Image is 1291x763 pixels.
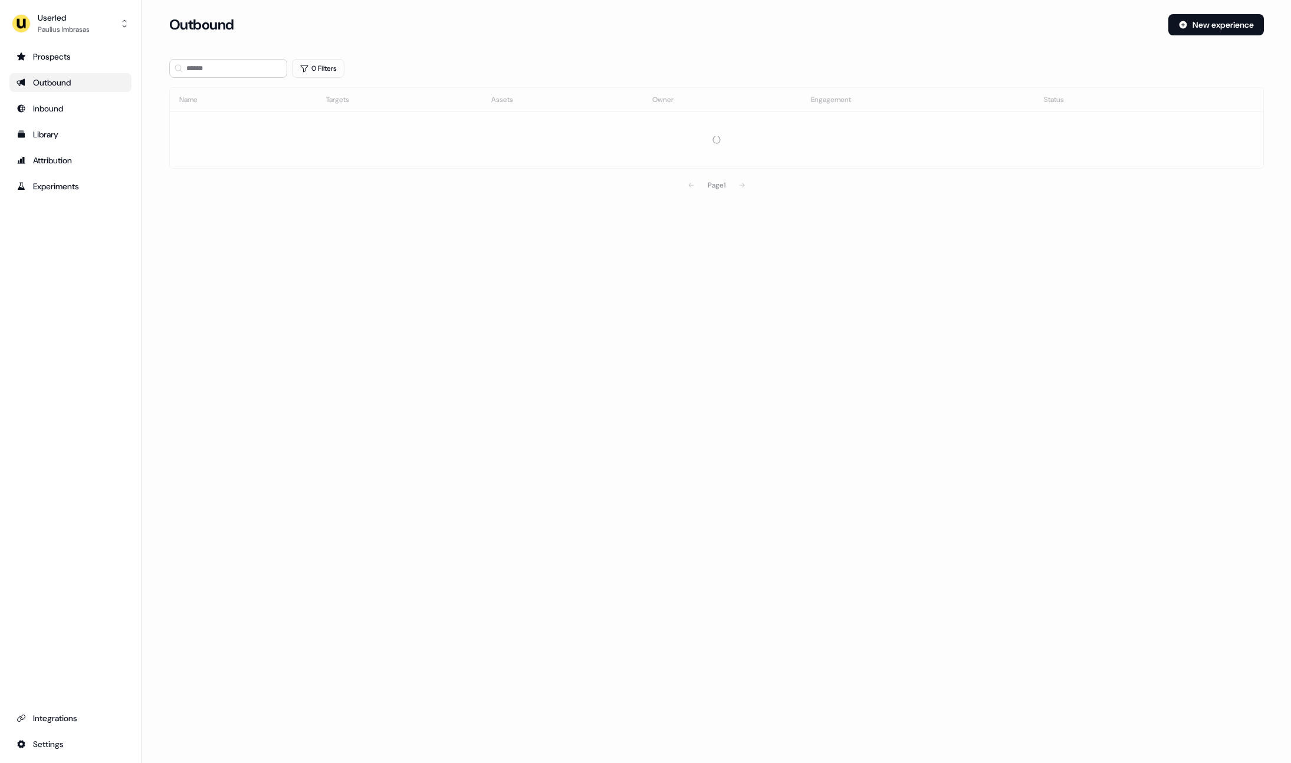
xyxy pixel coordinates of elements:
div: Userled [38,12,90,24]
a: Go to integrations [9,709,132,728]
a: Go to prospects [9,47,132,66]
a: Go to attribution [9,151,132,170]
a: Go to Inbound [9,99,132,118]
div: Settings [17,738,124,750]
div: Experiments [17,180,124,192]
div: Attribution [17,154,124,166]
a: Go to outbound experience [9,73,132,92]
button: UserledPaulius Imbrasas [9,9,132,38]
div: Paulius Imbrasas [38,24,90,35]
a: Go to integrations [9,735,132,754]
div: Outbound [17,77,124,88]
div: Prospects [17,51,124,63]
a: Go to templates [9,125,132,144]
button: New experience [1168,14,1264,35]
div: Library [17,129,124,140]
button: 0 Filters [292,59,344,78]
div: Integrations [17,712,124,724]
h3: Outbound [169,16,234,34]
a: Go to experiments [9,177,132,196]
div: Inbound [17,103,124,114]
